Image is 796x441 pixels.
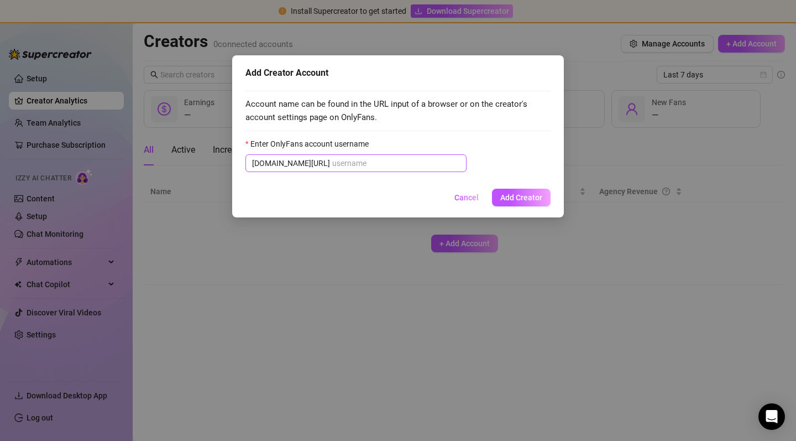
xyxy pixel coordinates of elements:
[245,66,551,80] div: Add Creator Account
[252,157,330,169] span: [DOMAIN_NAME][URL]
[245,138,376,150] label: Enter OnlyFans account username
[758,403,785,430] div: Open Intercom Messenger
[332,157,460,169] input: Enter OnlyFans account username
[454,193,479,202] span: Cancel
[245,98,551,124] span: Account name can be found in the URL input of a browser or on the creator's account settings page...
[492,189,551,206] button: Add Creator
[500,193,542,202] span: Add Creator
[446,189,488,206] button: Cancel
